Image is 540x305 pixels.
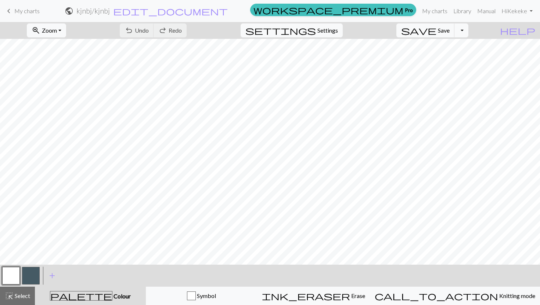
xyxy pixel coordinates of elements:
span: keyboard_arrow_left [4,6,13,16]
span: call_to_action [375,291,498,301]
i: Settings [245,26,316,35]
span: public [65,6,73,16]
button: SettingsSettings [241,23,343,37]
button: Knitting mode [370,287,540,305]
span: ink_eraser [262,291,350,301]
span: help [500,25,535,36]
button: Colour [35,287,146,305]
span: My charts [14,7,40,14]
span: Knitting mode [498,292,535,299]
span: Colour [112,293,131,300]
span: Zoom [42,27,57,34]
span: Select [14,292,30,299]
a: Manual [474,4,498,18]
span: highlight_alt [5,291,14,301]
a: Library [450,4,474,18]
span: Settings [317,26,338,35]
span: palette [50,291,112,301]
span: workspace_premium [253,5,403,15]
span: settings [245,25,316,36]
button: Zoom [27,23,66,37]
button: Save [396,23,455,37]
button: Symbol [146,287,257,305]
h2: kjnbj / kjnbj [76,7,110,15]
span: add [48,271,57,281]
span: zoom_in [32,25,40,36]
span: save [401,25,436,36]
button: Erase [257,287,370,305]
span: Symbol [196,292,216,299]
a: Pro [250,4,416,16]
a: My charts [419,4,450,18]
span: Erase [350,292,365,299]
span: Save [438,27,450,34]
a: My charts [4,5,40,17]
span: edit_document [113,6,228,16]
a: HiKekeke [498,4,536,18]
